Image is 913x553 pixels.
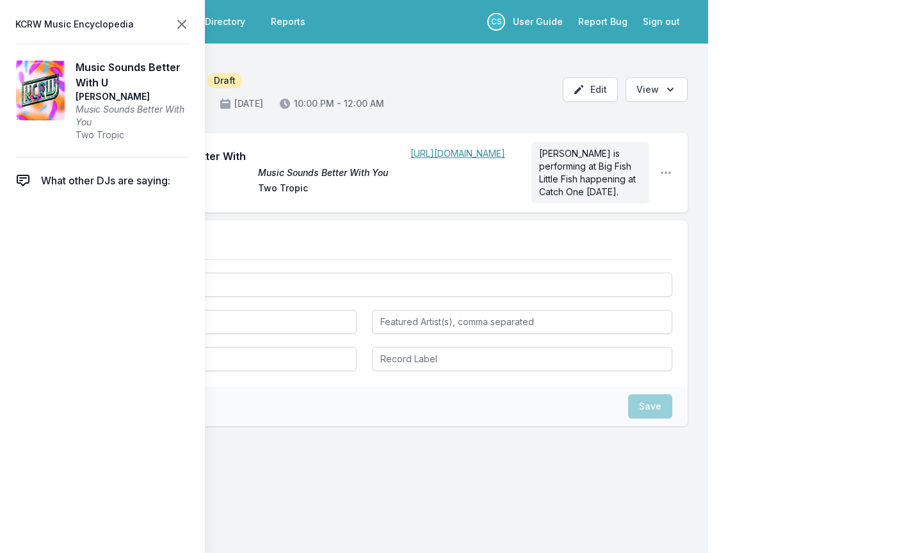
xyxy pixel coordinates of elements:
[570,10,635,33] a: Report Bug
[76,60,190,90] span: Music Sounds Better With U
[15,60,65,121] img: Music Sounds Better With You
[207,73,242,88] span: Draft
[76,103,190,129] span: Music Sounds Better With You
[626,77,688,102] button: Open options
[258,166,393,179] span: Music Sounds Better With You
[372,310,672,334] input: Featured Artist(s), comma separated
[76,129,190,141] span: Two Tropic
[219,97,263,110] span: [DATE]
[563,77,618,102] button: Edit
[505,10,570,33] a: User Guide
[539,148,638,197] span: [PERSON_NAME] is performing at Big Fish Little Fish happening at Catch One [DATE].
[279,97,384,110] span: 10:00 PM - 12:00 AM
[659,166,672,179] button: Open playlist item options
[628,394,672,419] button: Save
[487,13,505,31] p: Candace Silva
[56,310,357,334] input: Artist
[56,347,357,371] input: Album Title
[41,173,170,188] span: What other DJs are saying:
[258,182,393,197] span: Two Tropic
[263,10,313,33] a: Reports
[635,10,688,33] button: Sign out
[372,347,672,371] input: Record Label
[410,148,505,159] a: [URL][DOMAIN_NAME]
[56,273,672,297] input: Track Title
[15,15,134,33] span: KCRW Music Encyclopedia
[76,90,190,103] span: [PERSON_NAME]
